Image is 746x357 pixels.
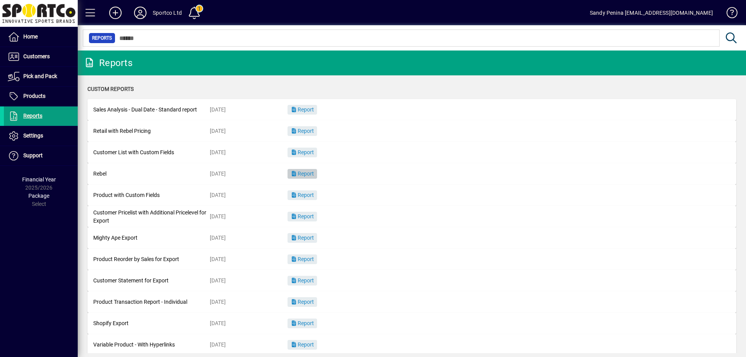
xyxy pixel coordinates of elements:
button: Report [288,297,317,307]
button: Report [288,126,317,136]
a: Home [4,27,78,47]
span: Report [291,341,314,348]
div: Retail with Rebel Pricing [93,127,210,135]
div: Mighty Ape Export [93,234,210,242]
a: Support [4,146,78,165]
span: Report [291,299,314,305]
span: Custom Reports [87,86,134,92]
span: Report [291,235,314,241]
div: [DATE] [210,212,288,221]
span: Settings [23,132,43,139]
div: [DATE] [210,298,288,306]
div: Customer List with Custom Fields [93,148,210,157]
div: [DATE] [210,234,288,242]
span: Home [23,33,38,40]
button: Report [288,319,317,328]
div: [DATE] [210,319,288,327]
div: Rebel [93,170,210,178]
div: Product Transaction Report - Individual [93,298,210,306]
button: Report [288,276,317,286]
span: Reports [92,34,112,42]
div: Product Reorder by Sales for Export [93,255,210,263]
button: Report [288,254,317,264]
button: Report [288,212,317,221]
button: Report [288,105,317,115]
span: Report [291,277,314,284]
button: Report [288,148,317,157]
span: Report [291,256,314,262]
a: Knowledge Base [721,2,736,27]
div: Customer Statement for Export [93,277,210,285]
span: Customers [23,53,50,59]
span: Financial Year [22,176,56,183]
span: Report [291,213,314,219]
button: Report [288,233,317,243]
div: [DATE] [210,127,288,135]
span: Report [291,128,314,134]
span: Report [291,149,314,155]
span: Report [291,320,314,326]
span: Support [23,152,43,158]
a: Settings [4,126,78,146]
button: Report [288,340,317,350]
span: Products [23,93,45,99]
div: Variable Product - With Hyperlinks [93,341,210,349]
div: Product with Custom Fields [93,191,210,199]
div: Customer Pricelist with Additional Pricelevel for Export [93,209,210,225]
a: Products [4,87,78,106]
div: Shopify Export [93,319,210,327]
div: [DATE] [210,148,288,157]
span: Pick and Pack [23,73,57,79]
button: Report [288,169,317,179]
div: [DATE] [210,255,288,263]
div: [DATE] [210,277,288,285]
div: [DATE] [210,191,288,199]
div: Sales Analysis - Dual Date - Standard report [93,106,210,114]
div: Sportco Ltd [153,7,182,19]
button: Profile [128,6,153,20]
span: Report [291,192,314,198]
div: [DATE] [210,341,288,349]
a: Pick and Pack [4,67,78,86]
span: Reports [23,113,42,119]
button: Report [288,190,317,200]
div: [DATE] [210,170,288,178]
span: Report [291,106,314,113]
a: Customers [4,47,78,66]
div: Sandy Penina [EMAIL_ADDRESS][DOMAIN_NAME] [590,7,713,19]
div: Reports [84,57,132,69]
div: [DATE] [210,106,288,114]
button: Add [103,6,128,20]
span: Package [28,193,49,199]
span: Report [291,171,314,177]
